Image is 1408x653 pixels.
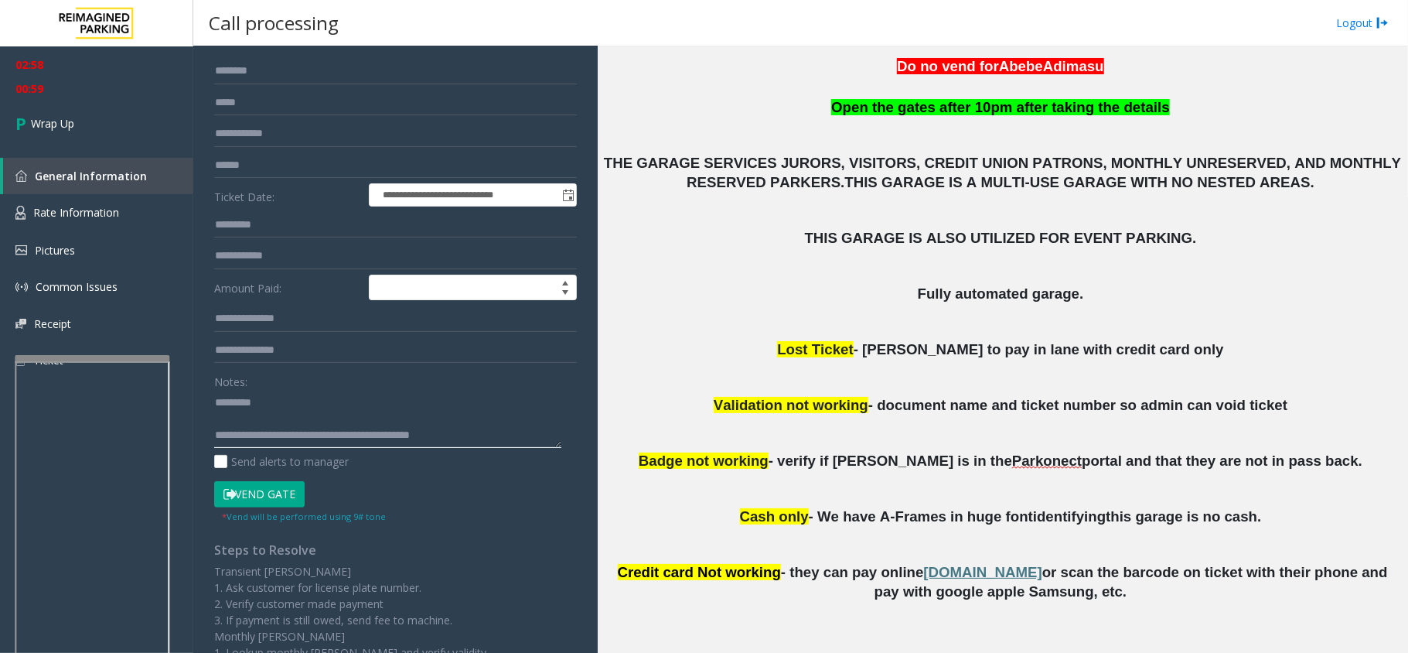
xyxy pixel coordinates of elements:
span: THIS GARAGE IS A MULTI-USE GARAGE WITH NO NESTED AREAS. [844,174,1314,190]
img: 'icon' [15,354,26,368]
span: portal and that they are not in pass back. [1082,453,1362,469]
h3: Call processing [201,4,346,42]
img: 'icon' [15,281,28,293]
span: Wrap Up [31,115,74,132]
span: Receipt [34,316,71,331]
span: Common Issues [36,279,118,294]
span: Rate Information [33,205,119,220]
span: - [PERSON_NAME] to pay in lane with credit card only [854,341,1224,357]
span: imasu [1062,58,1104,74]
span: [DOMAIN_NAME] [924,564,1042,580]
span: Ticket [33,353,63,368]
span: Toggle popup [559,184,576,206]
label: Ticket Date: [210,183,365,207]
label: Send alerts to manager [214,453,349,470]
img: 'icon' [15,170,27,182]
span: Ad [1043,58,1062,74]
span: - they can pay online [781,564,924,580]
span: THIS GARAGE IS ALSO UTILIZED FOR EVENT PARKING. [805,230,1197,246]
span: identifying [1033,508,1106,525]
span: Pictures [35,243,75,258]
span: Decrease value [554,288,576,300]
label: Amount Paid: [210,275,365,301]
span: Cash only [740,508,809,525]
span: Open the gates after 10pm after taking the details [831,99,1170,115]
h4: Steps to Resolve [214,543,577,558]
span: or scan the barcode on ticket with their phone and pay with google apple Samsung, etc. [874,564,1392,600]
span: Do no vend for [897,58,999,74]
a: Logout [1336,15,1389,31]
img: 'icon' [15,319,26,329]
span: - verify if [PERSON_NAME] is in the [769,453,1012,469]
span: Fully automated garage. [918,285,1084,302]
label: Notes: [214,368,247,390]
span: Credit card Not working [618,564,781,580]
span: Increase value [554,275,576,288]
span: THE GARAGE SERVICES JURORS, VISITORS, CREDIT UNION PATRONS, MONTHLY UNRESERVED, AND MONTHLY RESER... [604,155,1406,190]
span: - We have A-Frames in huge font [809,508,1033,525]
span: - document name and ticket number so admin can void ticket [868,397,1287,413]
img: 'icon' [15,245,27,255]
a: [DOMAIN_NAME] [924,567,1042,579]
span: A [999,58,1009,74]
span: Badge not working [639,453,769,469]
img: logout [1376,15,1389,31]
a: General Information [3,158,193,194]
span: Validation not working [714,397,868,413]
span: bebe [1009,58,1043,74]
button: Vend Gate [214,481,305,508]
img: 'icon' [15,206,26,220]
span: General Information [35,169,147,183]
small: Vend will be performed using 9# tone [222,511,386,522]
span: Parkonect [1012,453,1082,470]
span: Lost Ticket [777,341,853,357]
span: this garage is no cash. [1106,508,1261,525]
